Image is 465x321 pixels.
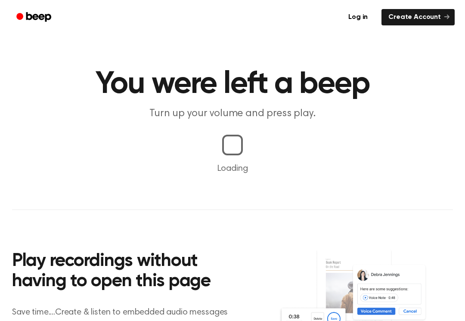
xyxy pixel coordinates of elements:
a: Create Account [381,9,455,25]
a: Log in [340,7,376,27]
a: Beep [10,9,59,26]
p: Turn up your volume and press play. [67,107,398,121]
h2: Play recordings without having to open this page [12,251,244,292]
p: Loading [10,162,455,175]
h1: You were left a beep [12,69,453,100]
